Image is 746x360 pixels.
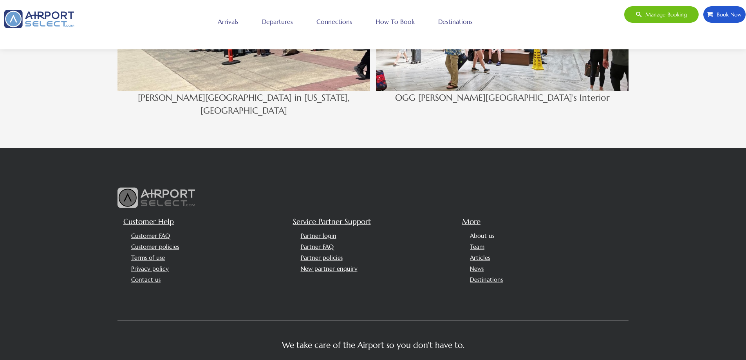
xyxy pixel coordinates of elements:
a: Customer FAQ [131,232,170,239]
a: Destinations [436,12,475,31]
a: Manage booking [624,6,699,23]
a: Customer policies [131,243,179,250]
h5: Customer Help [123,216,287,227]
a: Connections [314,12,354,31]
a: Book Now [703,6,746,23]
span: Book Now [713,6,742,23]
h5: More [462,216,626,227]
a: Partner login [301,232,336,239]
a: Terms of use [131,254,165,261]
img: airport select logo [117,187,196,208]
a: New partner enquiry [301,265,358,272]
a: News [470,265,484,272]
h4: [PERSON_NAME][GEOGRAPHIC_DATA] in [US_STATE], [GEOGRAPHIC_DATA] [117,91,370,118]
span: Manage booking [641,6,687,23]
a: Contact us [131,276,161,283]
a: Partner FAQ [301,243,334,250]
a: Destinations [470,276,503,283]
a: Departures [260,12,295,31]
p: We take care of the Airport so you don't have to. [123,340,623,350]
a: About us [470,232,494,239]
a: Privacy policy [131,265,169,272]
a: Partner policies [301,254,343,261]
a: Team [470,243,484,250]
h5: Service Partner Support [293,216,457,227]
a: Articles [470,254,490,261]
a: Arrivals [216,12,240,31]
h4: OGG [PERSON_NAME][GEOGRAPHIC_DATA]'s Interior [376,91,629,105]
a: How to book [374,12,417,31]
